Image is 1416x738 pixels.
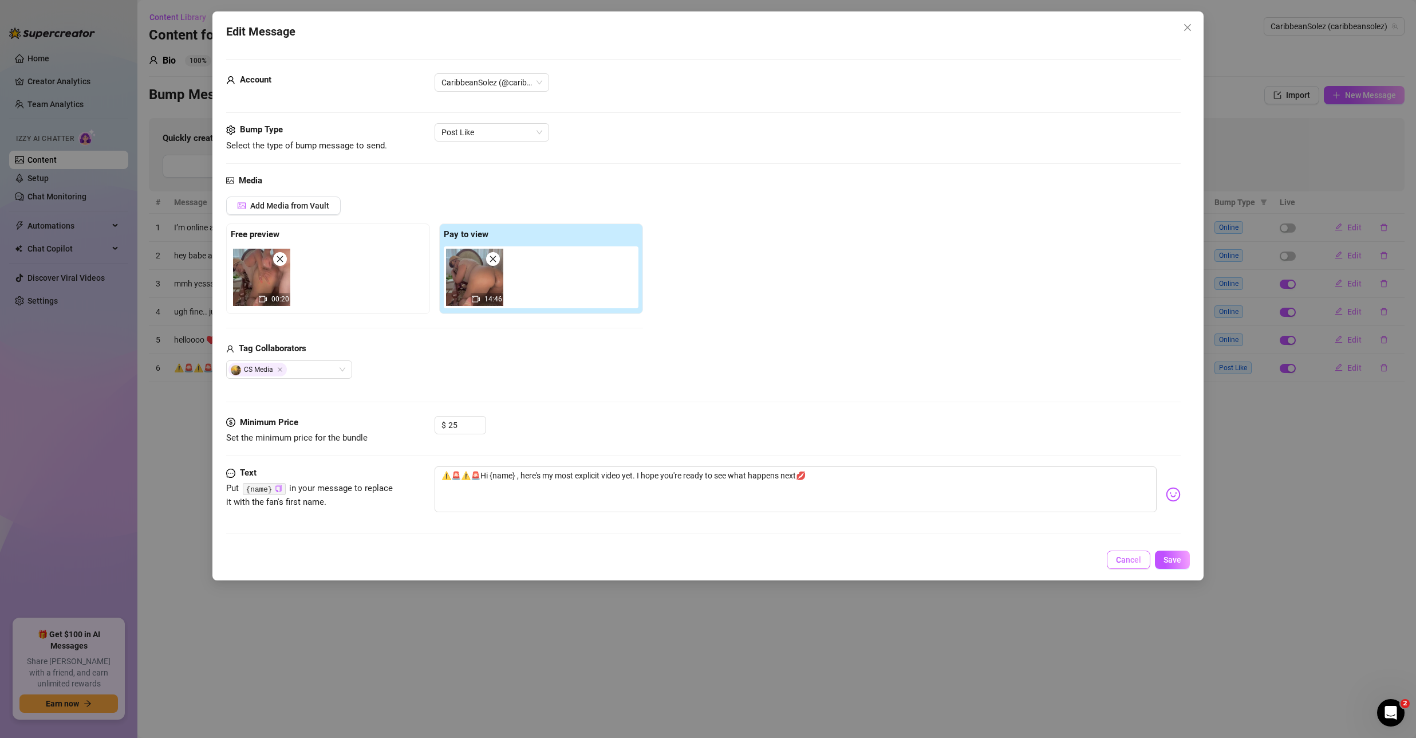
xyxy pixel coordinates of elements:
span: Set the minimum price for the bundle [226,433,368,443]
span: message [226,466,235,480]
span: setting [226,123,235,137]
span: 14:46 [484,295,502,303]
strong: Minimum Price [240,417,298,427]
code: {name} [243,483,286,495]
span: dollar [226,416,235,430]
span: Cancel [1116,555,1141,564]
span: picture [238,202,246,210]
div: 00:20 [233,249,290,306]
span: Save [1163,555,1181,564]
img: svg%3e [1166,487,1181,502]
span: user [226,342,234,356]
strong: Tag Collaborators [239,343,306,354]
span: picture [226,174,234,188]
span: Select the type of bump message to send. [226,140,387,151]
button: Cancel [1107,551,1150,569]
span: close [276,255,284,263]
button: Add Media from Vault [226,197,341,215]
span: 2 [1401,699,1410,708]
img: avatar.jpg [231,365,241,375]
span: Post Like [441,124,542,141]
iframe: Intercom live chat [1377,699,1405,727]
strong: Media [239,175,262,186]
strong: Bump Type [240,124,283,135]
span: user [226,73,235,87]
span: video-camera [259,295,267,303]
span: Put in your message to replace it with the fan's first name. [226,483,393,507]
span: 00:20 [271,295,289,303]
button: Save [1155,551,1190,569]
span: close [1183,23,1192,32]
span: Edit Message [226,23,295,41]
span: video-camera [472,295,480,303]
strong: Text [240,468,257,478]
button: Close [1178,18,1197,37]
span: close [489,255,497,263]
strong: Account [240,74,271,85]
span: Close [277,367,283,372]
span: copy [275,485,282,492]
img: media [446,249,503,306]
span: CS Media [228,363,287,376]
textarea: ⚠️🚨⚠️🚨Hi {name} , here's my most explicit video yet. I hope you're ready to see what happens next💋 [435,466,1157,512]
span: CaribbeanSolez (@caribbeansolez) [441,74,542,91]
button: Click to Copy [275,484,282,493]
strong: Pay to view [444,229,488,240]
img: media [233,249,290,306]
span: Add Media from Vault [250,201,329,210]
span: Close [1178,23,1197,32]
div: 14:46 [446,249,503,306]
strong: Free preview [231,229,279,240]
